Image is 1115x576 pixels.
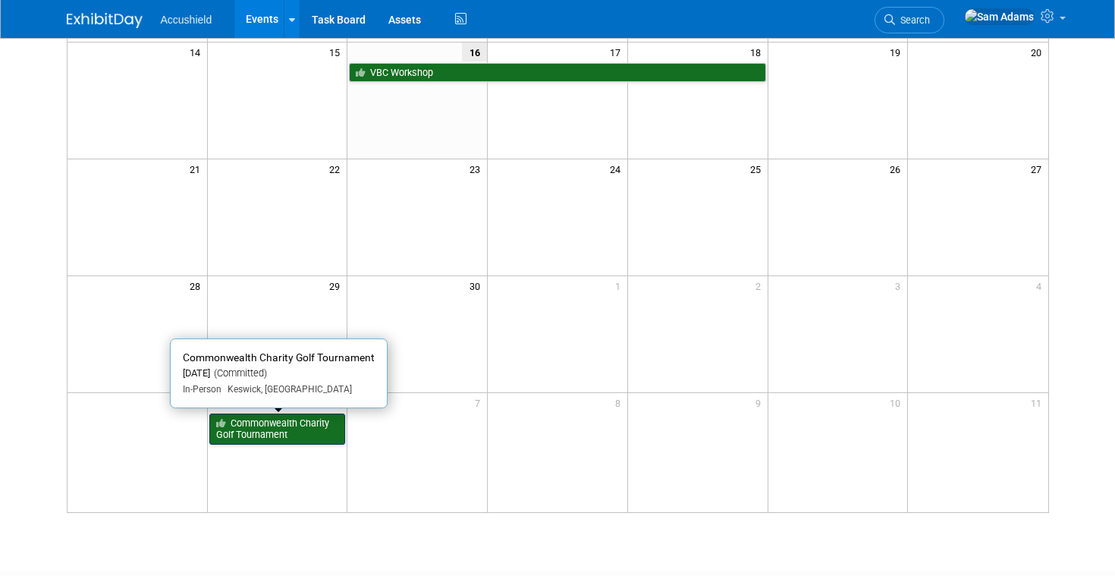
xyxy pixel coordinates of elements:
span: In-Person [183,384,221,395]
a: Commonwealth Charity Golf Tournament [209,414,346,445]
span: 21 [188,159,207,178]
span: 29 [328,276,347,295]
span: 11 [1029,393,1048,412]
img: Sam Adams [964,8,1035,25]
span: 22 [328,159,347,178]
span: 27 [1029,159,1048,178]
span: 18 [749,42,768,61]
span: 30 [468,276,487,295]
span: (Committed) [210,367,267,379]
span: 1 [614,276,627,295]
span: 4 [1035,276,1048,295]
span: 9 [754,393,768,412]
span: 7 [473,393,487,412]
span: 28 [188,276,207,295]
div: [DATE] [183,367,375,380]
span: Commonwealth Charity Golf Tournament [183,351,375,364]
span: 19 [888,42,907,61]
span: 16 [462,42,487,61]
span: Accushield [161,14,212,26]
span: 23 [468,159,487,178]
span: Keswick, [GEOGRAPHIC_DATA] [221,384,352,395]
span: 25 [749,159,768,178]
span: 8 [614,393,627,412]
span: 2 [754,276,768,295]
span: 26 [888,159,907,178]
a: Search [875,7,944,33]
span: 17 [608,42,627,61]
span: 14 [188,42,207,61]
span: Search [895,14,930,26]
span: 10 [888,393,907,412]
span: 15 [328,42,347,61]
img: ExhibitDay [67,13,143,28]
span: 3 [894,276,907,295]
span: 24 [608,159,627,178]
a: VBC Workshop [349,63,765,83]
span: 20 [1029,42,1048,61]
